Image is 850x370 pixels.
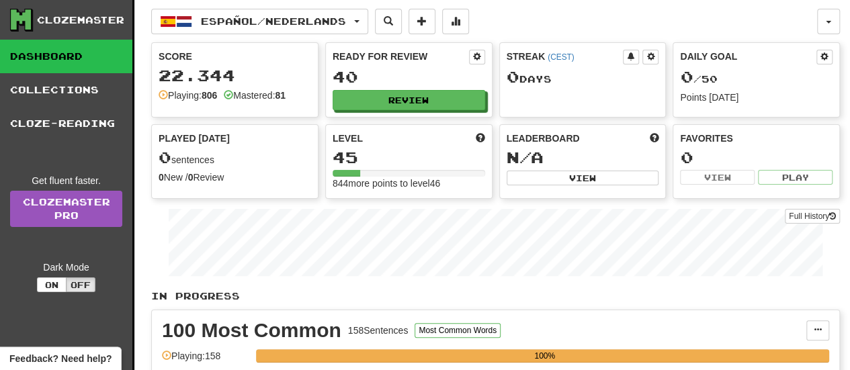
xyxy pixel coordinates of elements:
[188,172,194,183] strong: 0
[507,50,624,63] div: Streak
[409,9,435,34] button: Add sentence to collection
[333,50,469,63] div: Ready for Review
[37,13,124,27] div: Clozemaster
[159,172,164,183] strong: 0
[333,177,485,190] div: 844 more points to level 46
[507,148,544,167] span: N/A
[680,170,755,185] button: View
[260,349,829,363] div: 100%
[415,323,501,338] button: Most Common Words
[10,261,122,274] div: Dark Mode
[159,67,311,84] div: 22.344
[476,132,485,145] span: Score more points to level up
[758,170,833,185] button: Play
[224,89,286,102] div: Mastered:
[507,171,659,185] button: View
[275,90,286,101] strong: 81
[507,67,519,86] span: 0
[507,68,659,86] div: Day s
[151,9,368,34] button: Español/Nederlands
[10,174,122,187] div: Get fluent faster.
[548,52,575,62] a: (CEST)
[649,132,658,145] span: This week in points, UTC
[159,132,230,145] span: Played [DATE]
[202,90,217,101] strong: 806
[333,132,363,145] span: Level
[333,149,485,166] div: 45
[680,67,693,86] span: 0
[785,209,840,224] button: Full History
[37,277,67,292] button: On
[680,149,833,166] div: 0
[9,352,112,365] span: Open feedback widget
[333,68,485,85] div: 40
[680,91,833,104] div: Points [DATE]
[333,90,485,110] button: Review
[680,132,833,145] div: Favorites
[348,324,409,337] div: 158 Sentences
[10,191,122,227] a: ClozemasterPro
[66,277,95,292] button: Off
[159,148,171,167] span: 0
[159,149,311,167] div: sentences
[162,320,341,340] div: 100 Most Common
[159,89,217,102] div: Playing:
[159,50,311,63] div: Score
[680,50,816,64] div: Daily Goal
[151,289,840,303] p: In Progress
[159,171,311,184] div: New / Review
[507,132,580,145] span: Leaderboard
[680,73,717,85] span: / 50
[375,9,402,34] button: Search sentences
[201,15,346,27] span: Español / Nederlands
[442,9,469,34] button: More stats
